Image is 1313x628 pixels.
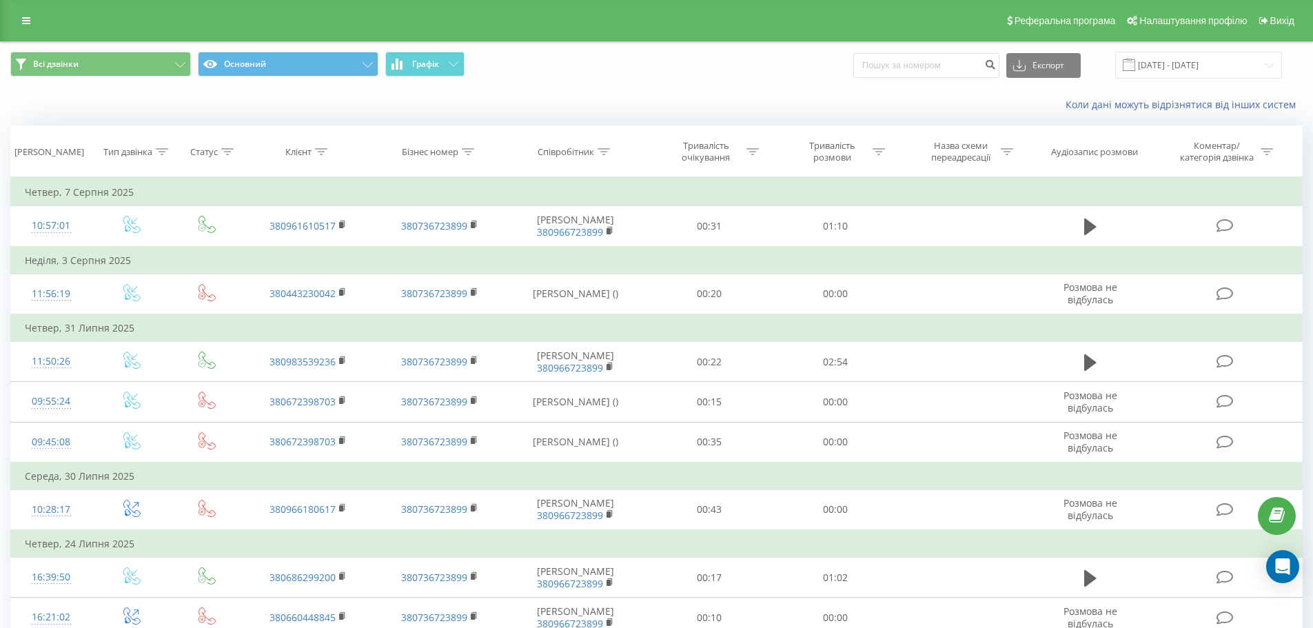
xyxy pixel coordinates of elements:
[401,435,467,448] a: 380736723899
[25,212,78,239] div: 10:57:01
[1063,429,1117,454] span: Розмова не відбулась
[537,509,603,522] a: 380966723899
[10,52,191,77] button: Всі дзвінки
[269,571,336,584] a: 380686299200
[401,219,467,232] a: 380736723899
[25,281,78,307] div: 11:56:19
[401,611,467,624] a: 380736723899
[669,140,743,163] div: Тривалість очікування
[647,206,773,247] td: 00:31
[25,496,78,523] div: 10:28:17
[647,382,773,422] td: 00:15
[647,422,773,463] td: 00:35
[1063,496,1117,522] span: Розмова не відбулась
[647,489,773,530] td: 00:43
[505,382,647,422] td: [PERSON_NAME] ()
[25,564,78,591] div: 16:39:50
[505,274,647,314] td: [PERSON_NAME] ()
[505,206,647,247] td: [PERSON_NAME]
[505,489,647,530] td: [PERSON_NAME]
[773,489,899,530] td: 00:00
[269,611,336,624] a: 380660448845
[285,146,312,158] div: Клієнт
[773,206,899,247] td: 01:10
[1266,550,1299,583] div: Open Intercom Messenger
[11,314,1303,342] td: Четвер, 31 Липня 2025
[773,422,899,463] td: 00:00
[773,274,899,314] td: 00:00
[269,395,336,408] a: 380672398703
[647,274,773,314] td: 00:20
[401,571,467,584] a: 380736723899
[412,59,439,69] span: Графік
[25,388,78,415] div: 09:55:24
[1063,281,1117,306] span: Розмова не відбулась
[505,558,647,598] td: [PERSON_NAME]
[190,146,218,158] div: Статус
[103,146,152,158] div: Тип дзвінка
[795,140,869,163] div: Тривалість розмови
[11,463,1303,490] td: Середа, 30 Липня 2025
[1177,140,1257,163] div: Коментар/категорія дзвінка
[1066,98,1303,111] a: Коли дані можуть відрізнятися вiд інших систем
[269,287,336,300] a: 380443230042
[1063,389,1117,414] span: Розмова не відбулась
[33,59,79,70] span: Всі дзвінки
[11,530,1303,558] td: Четвер, 24 Липня 2025
[647,558,773,598] td: 00:17
[1051,146,1138,158] div: Аудіозапис розмови
[401,395,467,408] a: 380736723899
[1015,15,1116,26] span: Реферальна програма
[537,577,603,590] a: 380966723899
[1006,53,1081,78] button: Експорт
[924,140,997,163] div: Назва схеми переадресації
[11,179,1303,206] td: Четвер, 7 Серпня 2025
[537,361,603,374] a: 380966723899
[269,355,336,368] a: 380983539236
[538,146,594,158] div: Співробітник
[401,503,467,516] a: 380736723899
[1270,15,1294,26] span: Вихід
[25,348,78,375] div: 11:50:26
[537,225,603,239] a: 380966723899
[198,52,378,77] button: Основний
[505,422,647,463] td: [PERSON_NAME] ()
[401,287,467,300] a: 380736723899
[11,247,1303,274] td: Неділя, 3 Серпня 2025
[853,53,999,78] input: Пошук за номером
[385,52,465,77] button: Графік
[505,342,647,382] td: [PERSON_NAME]
[773,382,899,422] td: 00:00
[25,429,78,456] div: 09:45:08
[647,342,773,382] td: 00:22
[402,146,458,158] div: Бізнес номер
[269,219,336,232] a: 380961610517
[773,558,899,598] td: 01:02
[14,146,84,158] div: [PERSON_NAME]
[269,435,336,448] a: 380672398703
[401,355,467,368] a: 380736723899
[773,342,899,382] td: 02:54
[269,503,336,516] a: 380966180617
[1139,15,1247,26] span: Налаштування профілю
